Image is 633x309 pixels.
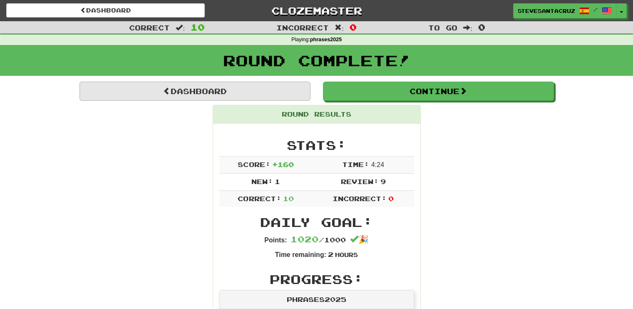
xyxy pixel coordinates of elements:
[129,23,170,32] span: Correct
[219,272,414,286] h2: Progress:
[3,52,630,69] h1: Round Complete!
[264,237,287,244] strong: Points:
[220,291,414,309] div: phrases2025
[176,24,185,31] span: :
[350,235,369,244] span: 🎉
[191,22,205,32] span: 10
[513,3,616,18] a: SteveSantaCruz /
[323,82,554,101] button: Continue
[518,7,575,15] span: SteveSantaCruz
[276,23,329,32] span: Incorrect
[213,105,420,124] div: Round Results
[335,251,358,258] small: Hours
[272,160,294,168] span: + 160
[79,82,310,101] a: Dashboard
[238,194,281,202] span: Correct:
[275,177,280,185] span: 1
[6,3,205,17] a: Dashboard
[333,194,387,202] span: Incorrect:
[310,37,342,42] strong: phrases2025
[463,24,472,31] span: :
[328,250,333,258] span: 2
[478,22,485,32] span: 0
[340,177,378,185] span: Review:
[275,251,326,258] strong: Time remaining:
[371,161,384,168] span: 4 : 24
[290,234,319,244] span: 1020
[217,3,416,18] a: Clozemaster
[593,7,598,12] span: /
[219,138,414,152] h2: Stats:
[219,215,414,229] h2: Daily Goal:
[335,24,344,31] span: :
[251,177,273,185] span: New:
[342,160,369,168] span: Time:
[428,23,457,32] span: To go
[290,236,346,244] span: / 1000
[238,160,270,168] span: Score:
[388,194,394,202] span: 0
[350,22,357,32] span: 0
[380,177,386,185] span: 9
[283,194,294,202] span: 10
